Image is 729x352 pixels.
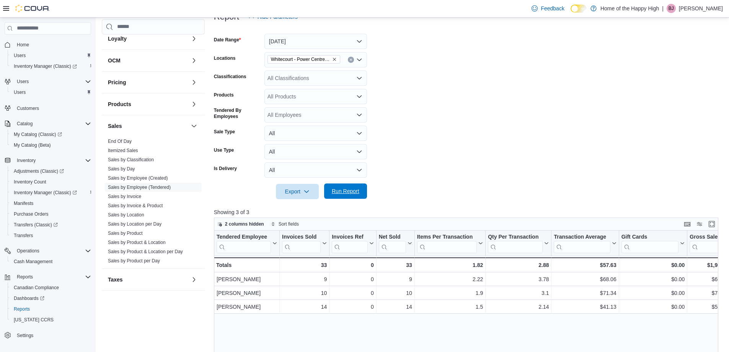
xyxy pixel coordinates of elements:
span: Sort fields [279,221,299,227]
button: Taxes [108,276,188,283]
button: Operations [14,246,42,255]
div: Transaction Average [554,234,610,253]
span: Dashboards [14,295,44,301]
span: Customers [14,103,91,113]
span: Dashboards [11,294,91,303]
span: Whitecourt - Power Centre - Fire & Flower [271,56,331,63]
span: Sales by Location [108,212,144,218]
span: Manifests [11,199,91,208]
h3: Loyalty [108,35,127,43]
span: Run Report [332,187,359,195]
span: Manifests [14,200,33,206]
div: $68.06 [554,275,616,284]
span: Reports [14,306,30,312]
div: Gift Cards [621,234,678,241]
img: Cova [15,5,50,12]
h3: Pricing [108,79,126,86]
div: Qty Per Transaction [488,234,543,241]
span: Users [14,89,26,95]
a: Transfers (Classic) [8,219,94,230]
div: Net Sold [378,234,406,241]
button: Pricing [189,78,199,87]
button: Net Sold [378,234,412,253]
div: 33 [378,260,412,270]
a: Feedback [528,1,567,16]
button: Transaction Average [554,234,616,253]
div: 3.78 [488,275,549,284]
div: $0.00 [621,260,685,270]
span: Sales by Invoice & Product [108,203,163,209]
button: Pricing [108,79,188,86]
span: Settings [14,331,91,340]
button: Remove Whitecourt - Power Centre - Fire & Flower from selection in this group [332,57,337,62]
button: All [264,162,367,178]
button: Users [2,76,94,87]
p: [PERSON_NAME] [679,4,723,13]
span: Whitecourt - Power Centre - Fire & Flower [267,55,340,64]
label: Sale Type [214,129,235,135]
div: 14 [282,302,327,311]
button: Cash Management [8,256,94,267]
button: Users [8,87,94,98]
a: My Catalog (Classic) [11,130,65,139]
div: 10 [282,288,327,298]
div: 2.88 [488,260,549,270]
a: Sales by Location per Day [108,221,161,227]
a: Home [14,40,32,49]
p: | [662,4,664,13]
div: 33 [282,260,327,270]
div: 9 [282,275,327,284]
button: Open list of options [356,93,362,100]
span: Reports [17,274,33,280]
button: Home [2,39,94,50]
div: $71.34 [554,288,616,298]
span: Feedback [541,5,564,12]
span: Inventory Count [14,179,46,185]
a: Transfers [11,231,36,240]
button: Keyboard shortcuts [683,219,692,229]
div: 1.5 [417,302,483,311]
button: Invoices Sold [282,234,327,253]
button: Purchase Orders [8,209,94,219]
span: Operations [17,248,39,254]
a: Sales by Employee (Tendered) [108,185,171,190]
a: My Catalog (Classic) [8,129,94,140]
a: Purchase Orders [11,210,52,219]
span: BJ [669,4,674,13]
div: Items Per Transaction [417,234,477,241]
a: Sales by Product per Day [108,258,160,264]
button: Customers [2,102,94,113]
span: Inventory [17,157,36,164]
div: Items Per Transaction [417,234,477,253]
button: Clear input [348,57,354,63]
span: Sales by Product [108,230,143,236]
button: All [264,126,367,141]
div: Invoices Ref [332,234,367,241]
span: My Catalog (Classic) [11,130,91,139]
span: Cash Management [11,257,91,266]
input: Dark Mode [571,5,587,13]
a: Inventory Count [11,177,49,187]
a: Inventory Manager (Classic) [11,62,80,71]
button: Users [8,50,94,61]
div: Tendered Employee [217,234,271,241]
button: Reports [2,272,94,282]
span: Reports [14,272,91,282]
button: Tendered Employee [217,234,277,253]
a: Sales by Classification [108,157,154,162]
a: Inventory Manager (Classic) [8,187,94,198]
span: Catalog [14,119,91,128]
div: Gross Sales [690,234,725,241]
button: Users [14,77,32,86]
span: Transfers [14,232,33,239]
nav: Complex example [5,36,91,349]
div: 10 [379,288,412,298]
button: Taxes [189,275,199,284]
span: Inventory Manager (Classic) [14,63,77,69]
button: Sort fields [268,219,302,229]
a: Inventory Manager (Classic) [11,188,80,197]
button: Catalog [14,119,36,128]
a: Users [11,51,29,60]
div: 2.14 [488,302,549,311]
